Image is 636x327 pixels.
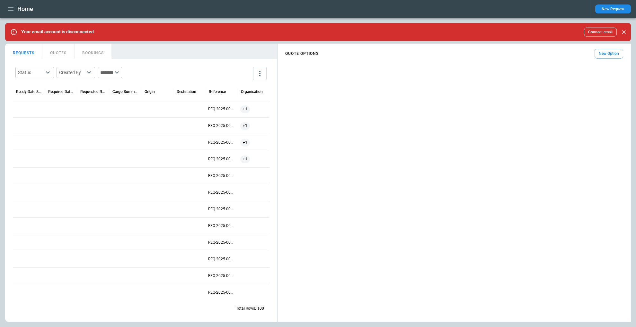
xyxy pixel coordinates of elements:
[236,306,256,311] p: Total Rows:
[240,134,250,151] span: +1
[208,106,235,112] p: REQ-2025-001929
[208,223,235,229] p: REQ-2025-001922
[209,89,226,94] div: Reference
[112,89,138,94] div: Cargo Summary
[240,151,250,167] span: +1
[16,89,42,94] div: Ready Date & Time (UTC)
[177,89,196,94] div: Destination
[253,67,267,80] button: more
[240,118,250,134] span: +1
[619,25,628,39] div: dismiss
[208,206,235,212] p: REQ-2025-001923
[208,173,235,179] p: REQ-2025-001925
[285,52,319,55] h4: QUOTE OPTIONS
[42,44,75,59] button: QUOTES
[75,44,112,59] button: BOOKINGS
[59,69,85,76] div: Created By
[241,89,263,94] div: Organisation
[278,46,631,61] div: scrollable content
[80,89,106,94] div: Requested Route
[208,273,235,279] p: REQ-2025-001919
[584,28,617,37] button: Connect email
[208,190,235,195] p: REQ-2025-001924
[208,256,235,262] p: REQ-2025-001920
[619,28,628,37] button: Close
[257,306,264,311] p: 100
[145,89,155,94] div: Origin
[595,4,631,13] button: New Request
[18,69,44,76] div: Status
[208,240,235,245] p: REQ-2025-001921
[5,44,42,59] button: REQUESTS
[21,29,94,35] p: Your email account is disconnected
[208,290,235,295] p: REQ-2025-001918
[240,101,250,117] span: +1
[208,140,235,145] p: REQ-2025-001927
[595,49,623,59] button: New Option
[208,123,235,129] p: REQ-2025-001928
[17,5,33,13] h1: Home
[208,156,235,162] p: REQ-2025-001926
[48,89,74,94] div: Required Date & Time (UTC)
